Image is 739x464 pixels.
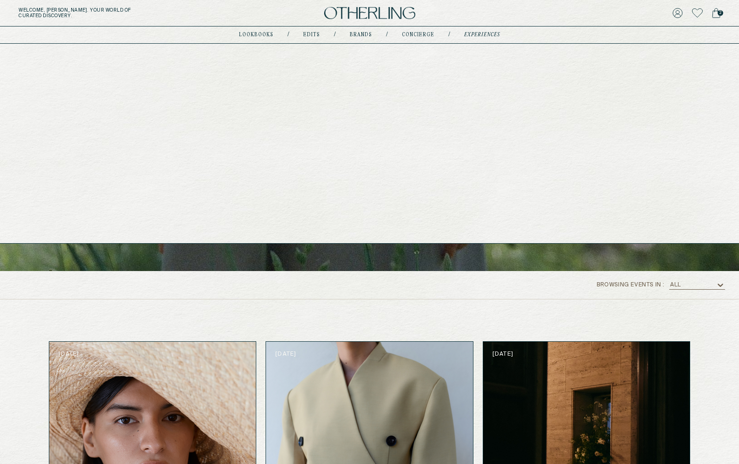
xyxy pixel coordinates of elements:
span: [DATE] [493,351,513,358]
div: All [670,282,681,288]
a: 2 [712,7,720,20]
a: Brands [350,33,372,37]
img: logo [324,7,415,20]
div: / [287,31,289,39]
div: / [386,31,388,39]
a: concierge [402,33,434,37]
span: [DATE] [59,351,80,358]
div: / [334,31,336,39]
span: browsing events in : [597,282,665,288]
div: / [448,31,450,39]
h5: Welcome, [PERSON_NAME] . Your world of curated discovery. [19,7,229,19]
a: lookbooks [239,33,273,37]
span: 2 [718,10,723,16]
a: Edits [303,33,320,37]
a: experiences [464,33,500,37]
span: [DATE] [275,351,296,358]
